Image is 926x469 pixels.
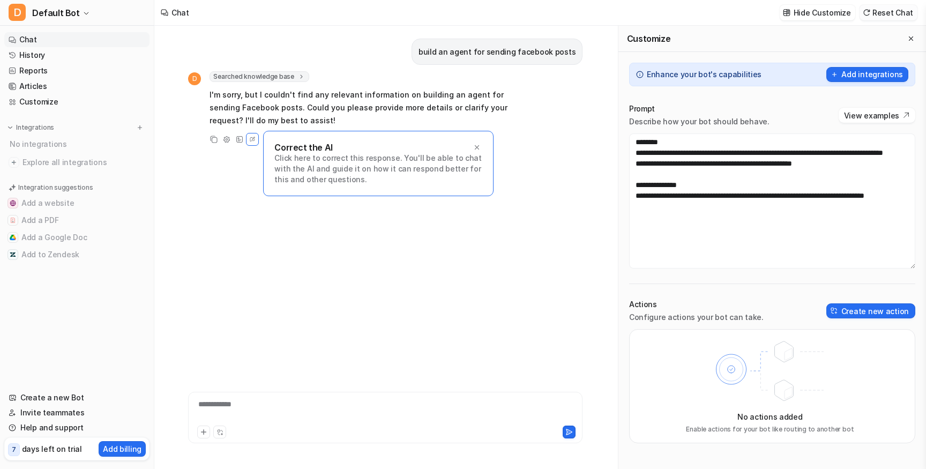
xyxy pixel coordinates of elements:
span: D [188,72,201,85]
button: Reset Chat [860,5,917,20]
img: expand menu [6,124,14,131]
img: reset [863,9,870,17]
p: Configure actions your bot can take. [629,312,764,323]
span: Default Bot [32,5,80,20]
a: Customize [4,94,150,109]
span: Explore all integrations [23,154,145,171]
a: Reports [4,63,150,78]
button: Add a websiteAdd a website [4,195,150,212]
button: View examples [839,108,915,123]
button: Add to ZendeskAdd to Zendesk [4,246,150,263]
img: Add to Zendesk [10,251,16,258]
button: Hide Customize [780,5,855,20]
p: Integrations [16,123,54,132]
p: Enhance your bot's capabilities [647,69,761,80]
button: Add billing [99,441,146,457]
p: Prompt [629,103,770,114]
a: Chat [4,32,150,47]
a: History [4,48,150,63]
p: Describe how your bot should behave. [629,116,770,127]
img: explore all integrations [9,157,19,168]
a: Create a new Bot [4,390,150,405]
a: Explore all integrations [4,155,150,170]
div: Chat [171,7,189,18]
p: I'm sorry, but I couldn't find any relevant information on building an agent for sending Facebook... [210,88,523,127]
div: No integrations [6,135,150,153]
img: Add a PDF [10,217,16,224]
button: Create new action [826,303,915,318]
span: Searched knowledge base [210,71,309,82]
a: Invite teammates [4,405,150,420]
p: Correct the AI [274,142,332,153]
p: Click here to correct this response. You'll be able to chat with the AI and guide it on how it ca... [274,153,482,185]
img: Add a website [10,200,16,206]
p: Hide Customize [794,7,851,18]
p: Integration suggestions [18,183,93,192]
img: create-action-icon.svg [831,307,838,315]
h2: Customize [627,33,670,44]
p: Enable actions for your bot like routing to another bot [686,425,854,434]
a: Help and support [4,420,150,435]
p: Add billing [103,443,141,455]
p: build an agent for sending facebook posts [419,46,576,58]
img: customize [783,9,790,17]
p: days left on trial [22,443,82,455]
img: Add a Google Doc [10,234,16,241]
button: Add a Google DocAdd a Google Doc [4,229,150,246]
button: Integrations [4,122,57,133]
span: D [9,4,26,21]
button: Add integrations [826,67,908,82]
button: Add a PDFAdd a PDF [4,212,150,229]
button: Close flyout [905,32,917,45]
a: Articles [4,79,150,94]
p: 7 [12,445,16,455]
img: menu_add.svg [136,124,144,131]
p: Actions [629,299,764,310]
p: No actions added [737,411,803,422]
